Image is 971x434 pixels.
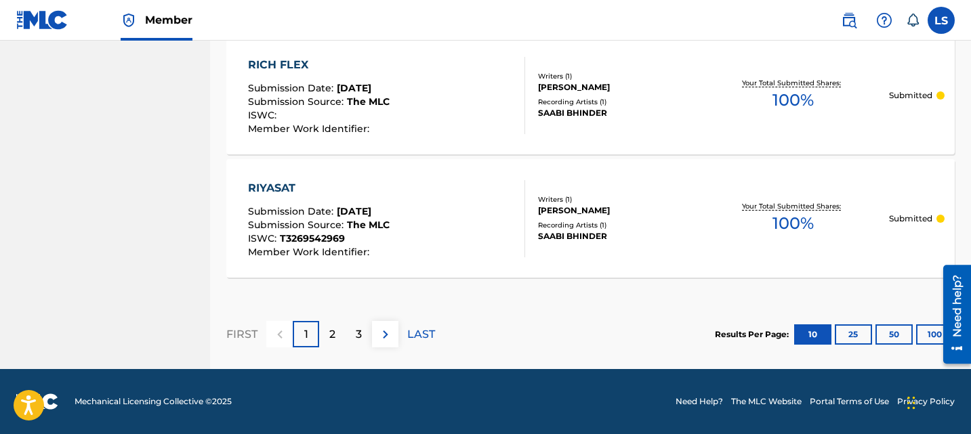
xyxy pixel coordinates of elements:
[835,324,872,345] button: 25
[377,326,394,343] img: right
[248,123,373,135] span: Member Work Identifier :
[538,107,698,119] div: SAABI BHINDER
[742,78,844,88] p: Your Total Submitted Shares:
[889,89,932,102] p: Submitted
[248,246,373,258] span: Member Work Identifier :
[16,393,58,410] img: logo
[248,180,390,196] div: RIYASAT
[337,82,371,94] span: [DATE]
[835,7,863,34] a: Public Search
[329,326,335,343] p: 2
[226,159,955,278] a: RIYASATSubmission Date:[DATE]Submission Source:The MLCISWC:T3269542969Member Work Identifier:Writ...
[907,383,915,423] div: Drag
[810,395,889,408] a: Portal Terms of Use
[121,12,137,28] img: Top Rightsholder
[903,369,971,434] iframe: Chat Widget
[538,71,698,81] div: Writers ( 1 )
[916,324,953,345] button: 100
[248,57,390,73] div: RICH FLEX
[248,205,337,217] span: Submission Date :
[16,10,68,30] img: MLC Logo
[715,328,792,341] p: Results Per Page:
[794,324,831,345] button: 10
[742,201,844,211] p: Your Total Submitted Shares:
[347,95,390,108] span: The MLC
[538,220,698,230] div: Recording Artists ( 1 )
[906,14,920,27] div: Notifications
[226,326,257,343] p: FIRST
[676,395,723,408] a: Need Help?
[407,326,435,343] p: LAST
[280,232,345,244] span: T3269542969
[731,395,802,408] a: The MLC Website
[876,12,892,28] img: help
[538,194,698,204] div: Writers ( 1 )
[248,109,280,121] span: ISWC :
[538,204,698,217] div: [PERSON_NAME]
[875,324,913,345] button: 50
[248,232,280,244] span: ISWC :
[538,81,698,93] div: [PERSON_NAME]
[933,259,971,368] iframe: Resource Center
[337,205,371,217] span: [DATE]
[248,82,337,94] span: Submission Date :
[897,395,955,408] a: Privacy Policy
[889,213,932,225] p: Submitted
[538,97,698,107] div: Recording Artists ( 1 )
[248,219,347,231] span: Submission Source :
[871,7,898,34] div: Help
[347,219,390,231] span: The MLC
[841,12,857,28] img: search
[538,230,698,242] div: SAABI BHINDER
[75,395,232,408] span: Mechanical Licensing Collective © 2025
[248,95,347,108] span: Submission Source :
[928,7,955,34] div: User Menu
[772,88,814,112] span: 100 %
[145,12,192,28] span: Member
[356,326,362,343] p: 3
[304,326,308,343] p: 1
[772,211,814,236] span: 100 %
[226,36,955,154] a: RICH FLEXSubmission Date:[DATE]Submission Source:The MLCISWC:Member Work Identifier:Writers (1)[P...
